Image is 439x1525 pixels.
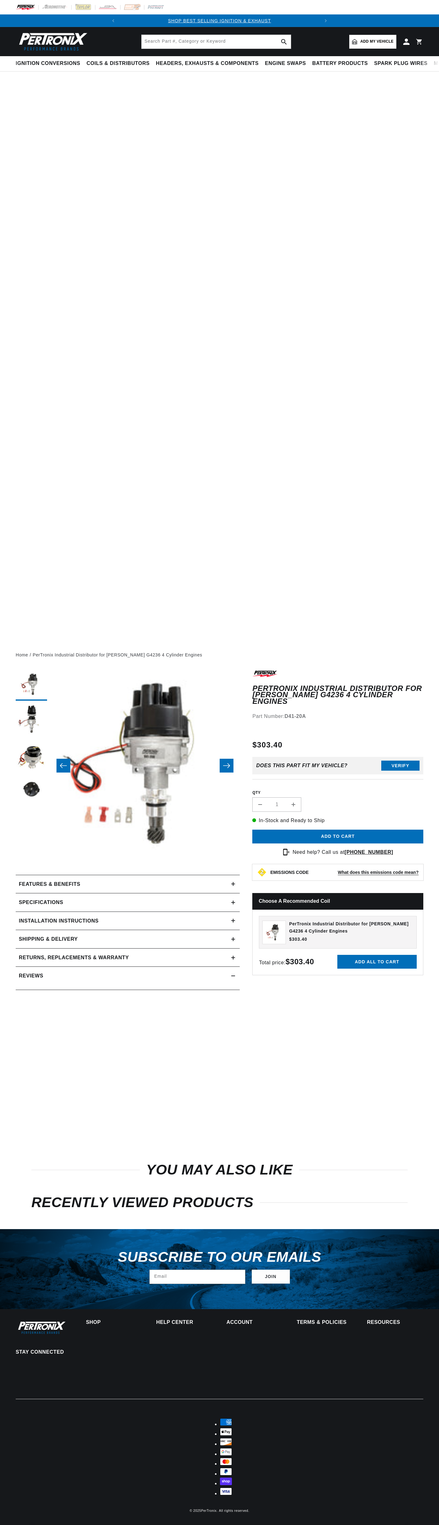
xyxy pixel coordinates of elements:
[16,949,240,967] summary: Returns, Replacements & Warranty
[19,898,63,907] h2: Specifications
[381,761,420,771] button: Verify
[338,870,419,875] strong: What does this emissions code mean?
[16,967,240,985] summary: Reviews
[227,1320,283,1324] summary: Account
[349,35,396,49] a: Add my vehicle
[16,651,423,658] nav: breadcrumbs
[16,60,80,67] span: Ignition Conversions
[31,1164,408,1176] h2: You may also like
[252,790,423,795] label: QTY
[252,1270,290,1284] button: Subscribe
[168,18,271,23] a: SHOP BEST SELLING IGNITION & EXHAUST
[252,830,423,844] button: Add to cart
[256,763,347,768] div: Does This part fit My vehicle?
[319,14,332,27] button: Translation missing: en.sections.announcements.next_announcement
[16,773,47,804] button: Load image 4 in gallery view
[292,848,393,856] p: Need help? Call us at
[19,935,78,943] h2: Shipping & Delivery
[257,867,267,877] img: Emissions code
[156,1320,212,1324] summary: Help Center
[107,14,120,27] button: Translation missing: en.sections.announcements.previous_announcement
[19,917,99,925] h2: Installation instructions
[270,870,419,875] button: EMISSIONS CODEWhat does this emissions code mean?
[252,816,423,825] p: In-Stock and Ready to Ship
[16,669,240,862] media-gallery: Gallery Viewer
[19,880,80,888] h2: Features & Benefits
[56,759,70,773] button: Slide left
[286,957,314,966] strong: $303.40
[16,875,240,893] summary: Features & Benefits
[120,17,319,24] div: Announcement
[16,930,240,948] summary: Shipping & Delivery
[259,960,314,965] span: Total price:
[252,685,423,704] h1: PerTronix Industrial Distributor for [PERSON_NAME] G4236 4 Cylinder Engines
[86,1320,142,1324] summary: Shop
[312,60,368,67] span: Battery Products
[201,1509,217,1512] a: PerTronix
[367,1320,423,1324] summary: Resources
[289,936,307,943] span: $303.40
[16,56,83,71] summary: Ignition Conversions
[16,912,240,930] summary: Installation instructions
[190,1509,217,1512] small: © 2025 .
[19,972,43,980] h2: Reviews
[297,1320,353,1324] summary: Terms & policies
[16,893,240,912] summary: Specifications
[252,893,423,910] h2: Choose a Recommended Coil
[374,60,427,67] span: Spark Plug Wires
[285,714,306,719] strong: D41-20A
[16,669,47,701] button: Load image 1 in gallery view
[16,1320,66,1335] img: Pertronix
[252,712,423,720] div: Part Number:
[150,1270,245,1284] input: Email
[16,738,47,770] button: Load image 3 in gallery view
[309,56,371,71] summary: Battery Products
[277,35,291,49] button: search button
[265,60,306,67] span: Engine Swaps
[156,60,259,67] span: Headers, Exhausts & Components
[87,60,150,67] span: Coils & Distributors
[262,56,309,71] summary: Engine Swaps
[33,651,202,658] a: PerTronix Industrial Distributor for [PERSON_NAME] G4236 4 Cylinder Engines
[371,56,431,71] summary: Spark Plug Wires
[118,1251,321,1263] h3: Subscribe to our emails
[360,39,393,45] span: Add my vehicle
[16,704,47,735] button: Load image 2 in gallery view
[345,849,393,855] a: [PHONE_NUMBER]
[337,955,417,969] button: Add all to cart
[16,651,28,658] a: Home
[153,56,262,71] summary: Headers, Exhausts & Components
[120,17,319,24] div: 1 of 2
[252,739,282,751] span: $303.40
[270,870,308,875] strong: EMISSIONS CODE
[31,1196,408,1208] h2: RECENTLY VIEWED PRODUCTS
[220,759,233,773] button: Slide right
[219,1509,249,1512] small: All rights reserved.
[142,35,291,49] input: Search Part #, Category or Keyword
[16,1349,66,1356] p: Stay Connected
[83,56,153,71] summary: Coils & Distributors
[19,954,129,962] h2: Returns, Replacements & Warranty
[16,31,88,52] img: Pertronix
